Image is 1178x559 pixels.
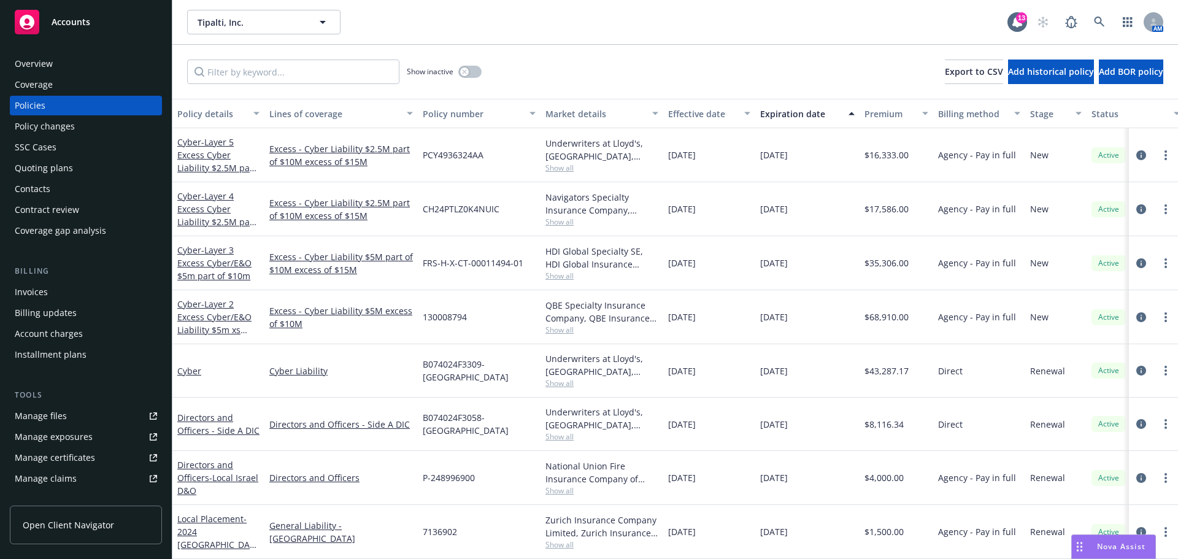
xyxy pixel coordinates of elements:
[1087,10,1112,34] a: Search
[945,66,1003,77] span: Export to CSV
[15,75,53,94] div: Coverage
[15,303,77,323] div: Billing updates
[668,471,696,484] span: [DATE]
[1099,66,1163,77] span: Add BOR policy
[938,202,1016,215] span: Agency - Pay in full
[15,137,56,157] div: SSC Cases
[668,202,696,215] span: [DATE]
[15,469,77,488] div: Manage claims
[269,196,413,222] a: Excess - Cyber Liability $2.5M part of $10M excess of $15M
[1030,471,1065,484] span: Renewal
[1016,12,1027,23] div: 13
[1158,256,1173,271] a: more
[760,202,788,215] span: [DATE]
[760,310,788,323] span: [DATE]
[198,16,304,29] span: Tipalti, Inc.
[668,418,696,431] span: [DATE]
[10,54,162,74] a: Overview
[760,418,788,431] span: [DATE]
[933,99,1025,128] button: Billing method
[864,525,904,538] span: $1,500.00
[1158,202,1173,217] a: more
[760,107,841,120] div: Expiration date
[1158,310,1173,325] a: more
[945,60,1003,84] button: Export to CSV
[760,364,788,377] span: [DATE]
[15,406,67,426] div: Manage files
[541,99,663,128] button: Market details
[1096,365,1121,376] span: Active
[1030,525,1065,538] span: Renewal
[668,107,737,120] div: Effective date
[10,200,162,220] a: Contract review
[864,107,915,120] div: Premium
[668,148,696,161] span: [DATE]
[1096,204,1121,215] span: Active
[15,282,48,302] div: Invoices
[545,107,645,120] div: Market details
[10,282,162,302] a: Invoices
[1030,310,1049,323] span: New
[15,221,106,241] div: Coverage gap analysis
[177,412,260,436] a: Directors and Officers - Side A DIC
[938,310,1016,323] span: Agency - Pay in full
[1134,256,1149,271] a: circleInformation
[545,460,658,485] div: National Union Fire Insurance Company of [GEOGRAPHIC_DATA], [GEOGRAPHIC_DATA], AIG
[938,148,1016,161] span: Agency - Pay in full
[10,448,162,468] a: Manage certificates
[668,525,696,538] span: [DATE]
[15,200,79,220] div: Contract review
[545,514,658,539] div: Zurich Insurance Company Limited, Zurich Insurance Group, Zurich Insurance Group (International),...
[407,66,453,77] span: Show inactive
[177,365,201,377] a: Cyber
[177,298,252,349] a: Cyber
[545,217,658,227] span: Show all
[177,190,256,253] span: - Layer 4 Excess Cyber Liability $2.5M part of $10M excess of $15M
[545,245,658,271] div: HDI Global Specialty SE, HDI Global Insurance Company, Falcon Risk Services
[545,271,658,281] span: Show all
[423,107,522,120] div: Policy number
[545,299,658,325] div: QBE Specialty Insurance Company, QBE Insurance Group
[1030,256,1049,269] span: New
[423,525,457,538] span: 7136902
[1134,202,1149,217] a: circleInformation
[668,310,696,323] span: [DATE]
[15,54,53,74] div: Overview
[1096,258,1121,269] span: Active
[1091,107,1166,120] div: Status
[423,202,499,215] span: CH24PTLZ0K4NUIC
[10,406,162,426] a: Manage files
[1099,60,1163,84] button: Add BOR policy
[264,99,418,128] button: Lines of coverage
[860,99,933,128] button: Premium
[1158,417,1173,431] a: more
[177,190,256,253] a: Cyber
[10,137,162,157] a: SSC Cases
[1008,66,1094,77] span: Add historical policy
[1030,202,1049,215] span: New
[668,256,696,269] span: [DATE]
[10,324,162,344] a: Account charges
[1072,535,1087,558] div: Drag to move
[1030,107,1068,120] div: Stage
[10,75,162,94] a: Coverage
[545,163,658,173] span: Show all
[15,345,87,364] div: Installment plans
[755,99,860,128] button: Expiration date
[423,256,523,269] span: FRS-H-X-CT-00011494-01
[269,471,413,484] a: Directors and Officers
[1071,534,1156,559] button: Nova Assist
[864,148,909,161] span: $16,333.00
[269,418,413,431] a: Directors and Officers - Side A DIC
[52,17,90,27] span: Accounts
[177,459,258,496] a: Directors and Officers
[15,427,93,447] div: Manage exposures
[423,411,536,437] span: B074024F3058- [GEOGRAPHIC_DATA]
[864,364,909,377] span: $43,287.17
[1096,472,1121,484] span: Active
[15,117,75,136] div: Policy changes
[10,5,162,39] a: Accounts
[760,148,788,161] span: [DATE]
[177,107,246,120] div: Policy details
[10,117,162,136] a: Policy changes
